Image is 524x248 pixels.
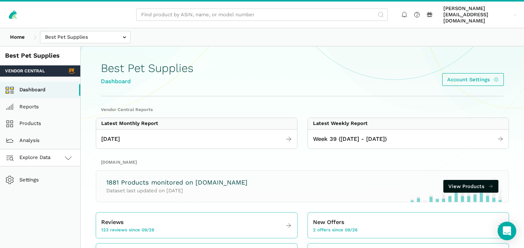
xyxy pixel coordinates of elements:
a: Account Settings [442,73,504,86]
div: Best Pet Supplies [5,51,75,60]
input: Best Pet Supplies [40,31,131,44]
h2: Vendor Central Reports [101,106,504,113]
p: Dataset last updated on [DATE] [106,187,247,195]
a: [PERSON_NAME][EMAIL_ADDRESS][DOMAIN_NAME] [441,4,519,26]
div: Latest Monthly Report [101,120,158,127]
h2: [DOMAIN_NAME] [101,159,504,165]
div: Latest Weekly Report [313,120,368,127]
a: [DATE] [96,132,297,146]
a: Week 39 ([DATE] - [DATE]) [308,132,509,146]
a: Reviews 123 reviews since 09/26 [96,216,297,236]
h3: 1881 Products monitored on [DOMAIN_NAME] [106,178,247,187]
span: Reviews [101,218,124,227]
a: New Offers 2 offers since 09/26 [308,216,509,236]
span: View Products [448,183,484,190]
span: [PERSON_NAME][EMAIL_ADDRESS][DOMAIN_NAME] [443,5,511,24]
span: Week 39 ([DATE] - [DATE]) [313,135,387,144]
a: Home [5,31,30,44]
span: Vendor Central [5,68,45,74]
div: Dashboard [101,77,194,86]
span: [DATE] [101,135,120,144]
span: New Offers [313,218,344,227]
span: 123 reviews since 09/26 [101,227,154,233]
input: Find product by ASIN, name, or model number [136,9,388,21]
a: View Products [443,180,498,193]
div: Open Intercom Messenger [498,222,516,240]
h1: Best Pet Supplies [101,62,194,75]
span: 2 offers since 09/26 [313,227,358,233]
span: Explore Data [8,153,51,162]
